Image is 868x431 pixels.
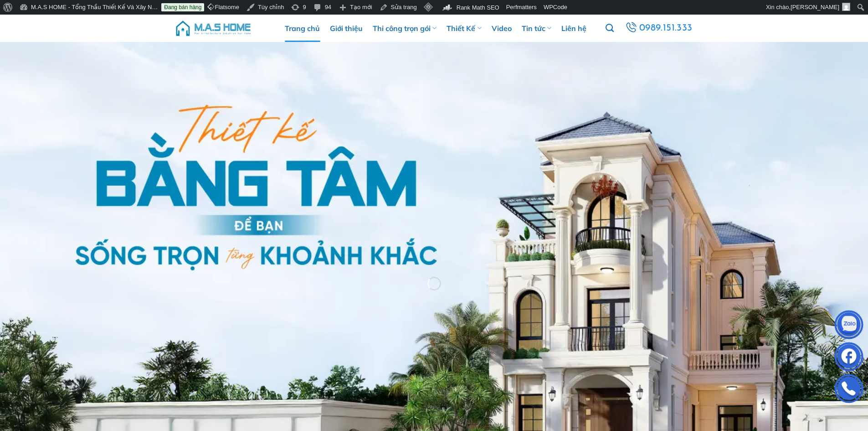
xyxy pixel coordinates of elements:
[624,20,693,36] a: 0989.151.333
[285,15,320,42] a: Trang chủ
[447,15,481,42] a: Thiết Kế
[161,3,204,11] a: Đang bán hàng
[457,4,499,11] span: Rank Math SEO
[373,15,437,42] a: Thi công trọn gói
[835,344,863,372] img: Facebook
[835,312,863,340] img: Zalo
[175,15,252,42] img: M.A.S HOME – Tổng Thầu Thiết Kế Và Xây Nhà Trọn Gói
[606,19,614,38] a: Tìm kiếm
[639,21,693,36] span: 0989.151.333
[330,15,363,42] a: Giới thiệu
[791,4,839,10] span: [PERSON_NAME]
[835,376,863,404] img: Phone
[492,15,512,42] a: Video
[561,15,586,42] a: Liên hệ
[522,15,551,42] a: Tin tức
